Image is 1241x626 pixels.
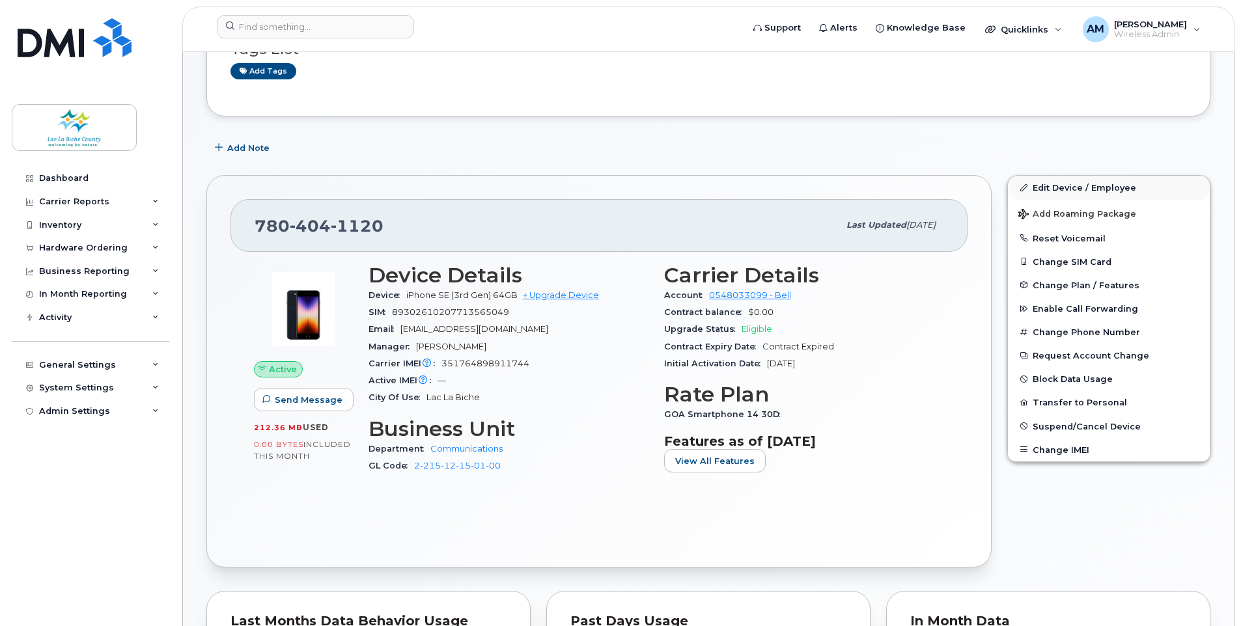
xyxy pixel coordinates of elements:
span: Contract Expiry Date [664,342,762,351]
span: Enable Call Forwarding [1033,304,1138,314]
h3: Rate Plan [664,383,944,406]
span: View All Features [675,455,755,467]
span: Wireless Admin [1114,29,1187,40]
button: Enable Call Forwarding [1008,297,1210,320]
span: Quicklinks [1001,24,1048,34]
span: 0.00 Bytes [254,440,303,449]
span: [PERSON_NAME] [416,342,486,351]
span: used [303,422,329,432]
div: Quicklinks [976,16,1071,42]
button: Request Account Change [1008,344,1210,367]
span: Lac La Biche [426,392,480,402]
span: Active IMEI [369,375,438,385]
span: Account [664,290,709,300]
button: View All Features [664,449,766,472]
span: 404 [290,216,331,236]
button: Suspend/Cancel Device [1008,415,1210,438]
a: 0548033099 - Bell [709,290,791,300]
span: Alerts [830,21,858,34]
span: Contract Expired [762,342,834,351]
span: Department [369,444,430,454]
button: Add Roaming Package [1008,200,1210,226]
button: Send Message [254,388,354,411]
span: Knowledge Base [887,21,966,34]
span: $0.00 [748,307,774,317]
a: Alerts [810,15,867,41]
span: Device [369,290,406,300]
span: [DATE] [767,359,795,368]
h3: Features as of [DATE] [664,433,944,449]
button: Change SIM Card [1008,250,1210,273]
a: Communications [430,444,503,454]
input: Find something... [217,15,414,38]
span: [EMAIL_ADDRESS][DOMAIN_NAME] [400,324,548,334]
a: Support [744,15,810,41]
a: Knowledge Base [867,15,975,41]
button: Change Plan / Features [1008,273,1210,297]
span: — [438,375,446,385]
div: Adrian Manalese [1074,16,1210,42]
a: 2-215-12-15-01-00 [414,461,501,470]
span: iPhone SE (3rd Gen) 64GB [406,290,518,300]
span: Change Plan / Features [1033,280,1139,290]
h3: Device Details [369,264,648,287]
span: 351764898911744 [441,359,529,368]
button: Change Phone Number [1008,320,1210,344]
span: City Of Use [369,392,426,402]
a: Add tags [230,63,296,79]
span: 780 [255,216,383,236]
span: Add Roaming Package [1018,209,1136,221]
h3: Business Unit [369,417,648,441]
span: AM [1087,21,1104,37]
span: [DATE] [906,220,936,230]
span: Initial Activation Date [664,359,767,368]
img: image20231002-3703462-1angbar.jpeg [264,270,342,348]
h3: Tags List [230,41,1186,57]
span: 89302610207713565049 [392,307,509,317]
span: Contract balance [664,307,748,317]
span: Carrier IMEI [369,359,441,368]
button: Block Data Usage [1008,367,1210,390]
button: Change IMEI [1008,438,1210,461]
span: Add Note [227,142,270,154]
span: included this month [254,439,351,461]
a: Edit Device / Employee [1008,176,1210,199]
span: Support [764,21,801,34]
span: Upgrade Status [664,324,742,334]
button: Add Note [206,136,281,159]
span: Eligible [742,324,772,334]
span: Last updated [846,220,906,230]
button: Reset Voicemail [1008,226,1210,250]
span: GL Code [369,461,414,470]
span: Manager [369,342,416,351]
span: Send Message [275,394,342,406]
button: Transfer to Personal [1008,390,1210,414]
span: 1120 [331,216,383,236]
span: SIM [369,307,392,317]
span: Suspend/Cancel Device [1033,421,1141,431]
span: 212.36 MB [254,423,303,432]
span: GOA Smartphone 14 30D [664,409,787,419]
a: + Upgrade Device [523,290,599,300]
span: Email [369,324,400,334]
span: Active [269,363,297,375]
span: [PERSON_NAME] [1114,19,1187,29]
h3: Carrier Details [664,264,944,287]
